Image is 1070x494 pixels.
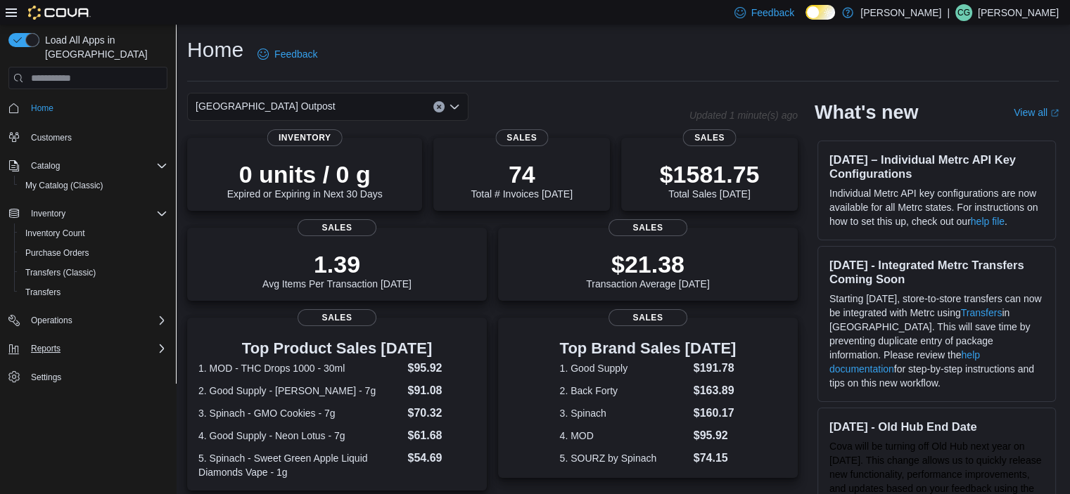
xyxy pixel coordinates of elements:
[560,429,688,443] dt: 4. MOD
[198,406,402,420] dt: 3. Spinach - GMO Cookies - 7g
[3,311,173,330] button: Operations
[31,160,60,171] span: Catalog
[20,225,91,242] a: Inventory Count
[25,247,89,259] span: Purchase Orders
[3,339,173,358] button: Reports
[25,312,167,329] span: Operations
[407,427,475,444] dd: $61.68
[20,284,66,301] a: Transfers
[407,450,475,467] dd: $54.69
[829,420,1044,434] h3: [DATE] - Old Hub End Date
[25,312,78,329] button: Operations
[1050,109,1059,117] svg: External link
[829,258,1044,286] h3: [DATE] - Integrated Metrc Transfers Coming Soon
[20,225,167,242] span: Inventory Count
[187,36,243,64] h1: Home
[560,406,688,420] dt: 3. Spinach
[495,129,548,146] span: Sales
[660,160,760,188] p: $1581.75
[560,384,688,398] dt: 2. Back Forty
[20,177,109,194] a: My Catalog (Classic)
[407,405,475,422] dd: $70.32
[3,204,173,223] button: Inventory
[3,156,173,176] button: Catalog
[267,129,343,146] span: Inventory
[20,264,101,281] a: Transfers (Classic)
[198,429,402,443] dt: 4. Good Supply - Neon Lotus - 7g
[694,450,737,467] dd: $74.15
[274,47,317,61] span: Feedback
[227,160,383,188] p: 0 units / 0 g
[14,223,173,243] button: Inventory Count
[829,186,1044,228] p: Individual Metrc API key configurations are now available for all Metrc states. For instructions ...
[694,427,737,444] dd: $95.92
[25,157,65,174] button: Catalog
[227,160,383,200] div: Expired or Expiring in Next 30 Days
[31,343,60,354] span: Reports
[694,382,737,399] dd: $163.89
[20,245,167,261] span: Purchase Orders
[860,4,941,21] p: [PERSON_NAME]
[694,405,737,422] dd: $160.17
[198,340,476,357] h3: Top Product Sales [DATE]
[198,451,402,479] dt: 5. Spinach - Sweet Green Apple Liquid Diamonds Vape - 1g
[25,205,71,222] button: Inventory
[815,101,918,124] h2: What's new
[25,205,167,222] span: Inventory
[39,33,167,61] span: Load All Apps in [GEOGRAPHIC_DATA]
[20,245,95,261] a: Purchase Orders
[660,160,760,200] div: Total Sales [DATE]
[262,250,412,290] div: Avg Items Per Transaction [DATE]
[829,292,1044,390] p: Starting [DATE], store-to-store transfers can now be integrated with Metrc using in [GEOGRAPHIC_D...
[947,4,950,21] p: |
[20,284,167,301] span: Transfers
[407,360,475,377] dd: $95.92
[20,177,167,194] span: My Catalog (Classic)
[31,372,61,383] span: Settings
[25,340,167,357] span: Reports
[196,98,336,115] span: [GEOGRAPHIC_DATA] Outpost
[694,360,737,377] dd: $191.78
[3,98,173,118] button: Home
[609,219,687,236] span: Sales
[25,228,85,239] span: Inventory Count
[560,340,737,357] h3: Top Brand Sales [DATE]
[25,99,167,117] span: Home
[3,367,173,387] button: Settings
[471,160,572,200] div: Total # Invoices [DATE]
[25,340,66,357] button: Reports
[449,101,460,112] button: Open list of options
[31,132,72,143] span: Customers
[14,263,173,282] button: Transfers (Classic)
[25,100,59,117] a: Home
[31,103,53,114] span: Home
[25,369,67,386] a: Settings
[407,382,475,399] dd: $91.08
[198,361,402,375] dt: 1. MOD - THC Drops 1000 - 30ml
[829,349,980,375] a: help documentation
[471,160,572,188] p: 74
[25,129,77,146] a: Customers
[25,128,167,145] span: Customers
[433,101,445,112] button: Clear input
[560,361,688,375] dt: 1. Good Supply
[20,264,167,281] span: Transfers (Classic)
[805,5,835,20] input: Dark Mode
[3,126,173,147] button: Customers
[957,4,970,21] span: CG
[14,243,173,263] button: Purchase Orders
[829,152,1044,181] h3: [DATE] – Individual Metrc API Key Configurations
[586,250,710,290] div: Transaction Average [DATE]
[978,4,1059,21] p: [PERSON_NAME]
[198,384,402,398] dt: 2. Good Supply - [PERSON_NAME] - 7g
[14,176,173,195] button: My Catalog (Classic)
[31,208,65,219] span: Inventory
[955,4,972,21] div: Chloe Guja
[25,267,96,278] span: Transfers (Classic)
[14,282,173,302] button: Transfers
[262,250,412,278] p: 1.39
[8,92,167,424] nav: Complex example
[751,6,794,20] span: Feedback
[689,110,798,121] p: Updated 1 minute(s) ago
